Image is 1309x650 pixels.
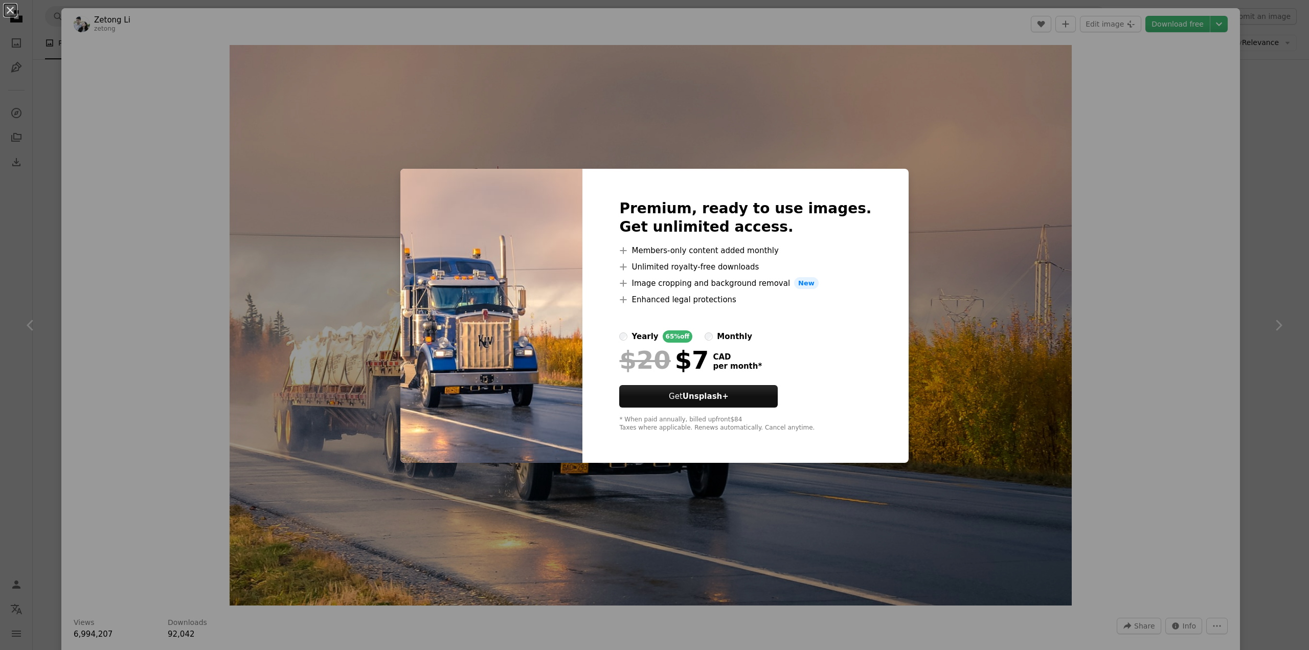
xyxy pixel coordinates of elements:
div: * When paid annually, billed upfront $84 Taxes where applicable. Renews automatically. Cancel any... [619,416,871,432]
span: per month * [713,362,762,371]
span: CAD [713,352,762,362]
li: Image cropping and background removal [619,277,871,289]
div: yearly [631,330,658,343]
div: $7 [619,347,709,373]
li: Enhanced legal protections [619,294,871,306]
input: monthly [705,332,713,341]
div: monthly [717,330,752,343]
span: New [794,277,819,289]
input: yearly65%off [619,332,627,341]
div: 65% off [663,330,693,343]
li: Members-only content added monthly [619,244,871,257]
li: Unlimited royalty-free downloads [619,261,871,273]
button: GetUnsplash+ [619,385,778,408]
img: photo-1591768793355-74d04bb6608f [400,169,582,463]
h2: Premium, ready to use images. Get unlimited access. [619,199,871,236]
span: $20 [619,347,670,373]
strong: Unsplash+ [683,392,729,401]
